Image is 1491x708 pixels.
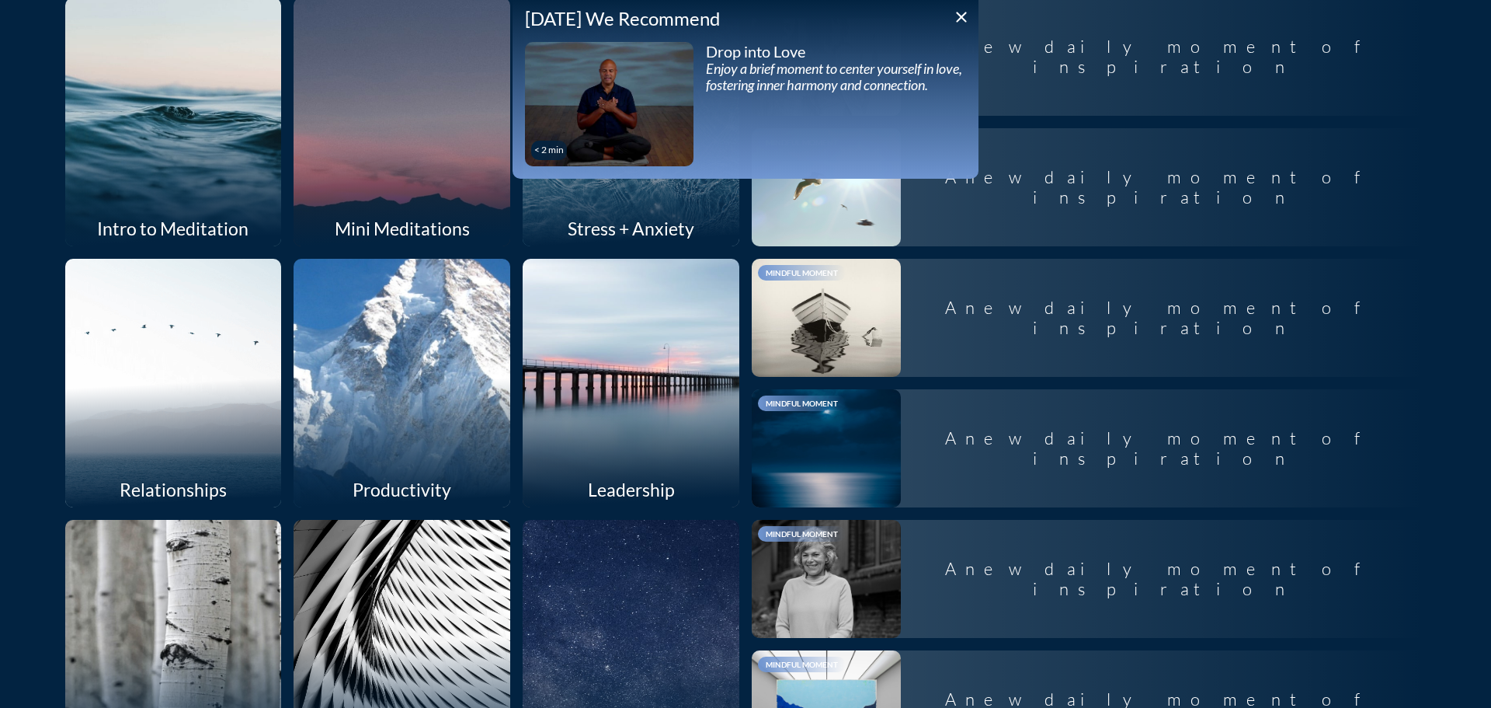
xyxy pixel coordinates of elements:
div: A new daily moment of inspiration [901,285,1427,351]
div: [DATE] We Recommend [525,8,966,30]
div: Leadership [523,472,739,507]
div: A new daily moment of inspiration [901,24,1427,90]
div: Enjoy a brief moment to center yourself in love, fostering inner harmony and connection. [706,61,966,94]
div: Intro to Meditation [65,211,282,246]
div: Mini Meditations [294,211,510,246]
i: close [952,8,971,26]
span: Mindful Moment [766,268,838,277]
span: Mindful Moment [766,529,838,539]
div: A new daily moment of inspiration [901,155,1427,221]
div: A new daily moment of inspiration [901,416,1427,482]
div: A new daily moment of inspiration [901,546,1427,612]
div: Relationships [65,472,282,507]
div: < 2 min [534,145,564,155]
span: Mindful Moment [766,660,838,669]
div: Drop into Love [706,42,966,61]
span: Mindful Moment [766,399,838,408]
div: Productivity [294,472,510,507]
div: Stress + Anxiety [523,211,739,246]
